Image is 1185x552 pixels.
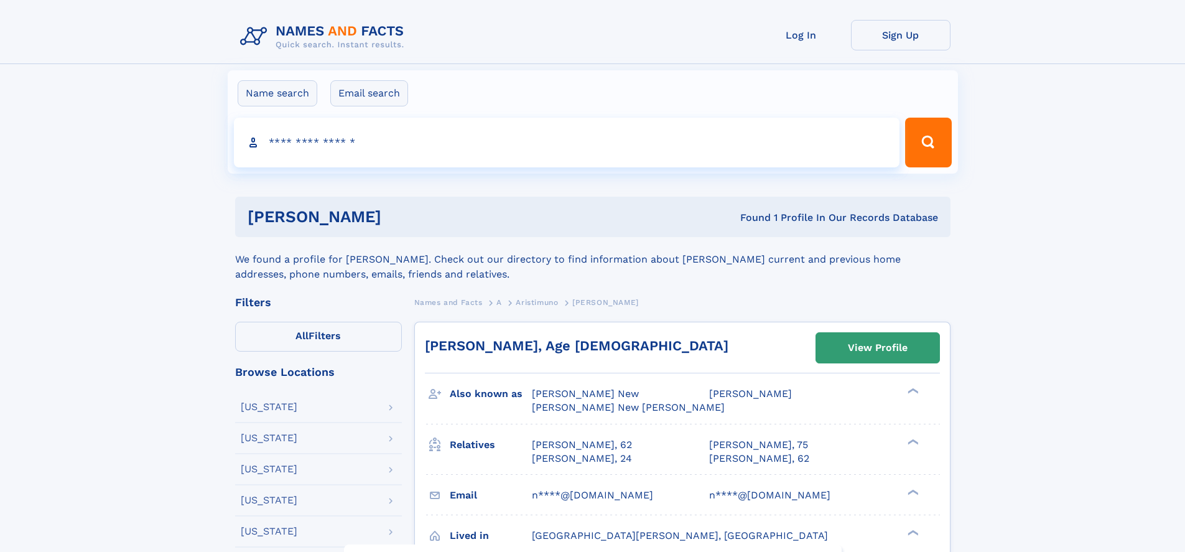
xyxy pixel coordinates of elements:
[425,338,728,353] a: [PERSON_NAME], Age [DEMOGRAPHIC_DATA]
[241,433,297,443] div: [US_STATE]
[516,298,558,307] span: Aristimuno
[238,80,317,106] label: Name search
[235,20,414,54] img: Logo Names and Facts
[241,402,297,412] div: [US_STATE]
[235,367,402,378] div: Browse Locations
[330,80,408,106] label: Email search
[532,388,639,400] span: [PERSON_NAME] New
[751,20,851,50] a: Log In
[450,383,532,405] h3: Also known as
[532,452,632,465] a: [PERSON_NAME], 24
[496,294,502,310] a: A
[709,452,809,465] a: [PERSON_NAME], 62
[241,464,297,474] div: [US_STATE]
[235,237,950,282] div: We found a profile for [PERSON_NAME]. Check out our directory to find information about [PERSON_N...
[816,333,939,363] a: View Profile
[235,297,402,308] div: Filters
[904,437,919,446] div: ❯
[709,388,792,400] span: [PERSON_NAME]
[532,438,632,452] a: [PERSON_NAME], 62
[904,528,919,536] div: ❯
[248,209,561,225] h1: [PERSON_NAME]
[904,488,919,496] div: ❯
[905,118,951,167] button: Search Button
[450,485,532,506] h3: Email
[572,298,639,307] span: [PERSON_NAME]
[450,434,532,456] h3: Relatives
[414,294,483,310] a: Names and Facts
[851,20,950,50] a: Sign Up
[496,298,502,307] span: A
[904,387,919,395] div: ❯
[234,118,900,167] input: search input
[295,330,309,342] span: All
[848,334,908,362] div: View Profile
[241,526,297,536] div: [US_STATE]
[532,401,725,413] span: [PERSON_NAME] New [PERSON_NAME]
[709,438,808,452] a: [PERSON_NAME], 75
[532,530,828,541] span: [GEOGRAPHIC_DATA][PERSON_NAME], [GEOGRAPHIC_DATA]
[235,322,402,352] label: Filters
[450,525,532,546] h3: Lived in
[560,211,938,225] div: Found 1 Profile In Our Records Database
[241,495,297,505] div: [US_STATE]
[516,294,558,310] a: Aristimuno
